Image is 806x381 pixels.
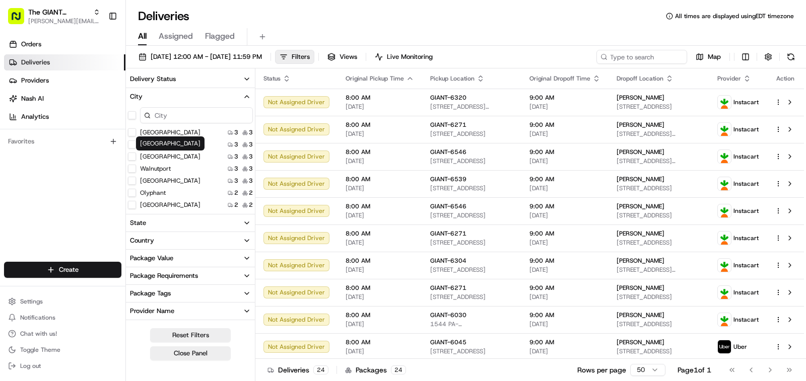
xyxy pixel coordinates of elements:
span: Instacart [733,180,759,188]
span: 9:00 AM [529,202,600,210]
span: [STREET_ADDRESS][PERSON_NAME] [617,130,701,138]
div: Delivery Status [130,74,176,84]
span: Provider [717,74,741,83]
button: Settings [4,294,121,309]
span: [DATE] [529,320,600,328]
span: [STREET_ADDRESS] [430,239,513,247]
button: State [126,214,255,232]
span: Original Pickup Time [346,74,404,83]
span: [DATE] [529,266,600,274]
span: [DATE] [529,130,600,138]
label: Olyphant [140,189,166,197]
div: Start new chat [34,96,165,106]
span: Nash AI [21,94,44,103]
span: Views [340,52,357,61]
span: 3 [234,153,238,161]
span: 9:00 AM [529,230,600,238]
span: 1544 PA-[STREET_ADDRESS] [430,320,513,328]
div: Package Requirements [130,271,198,280]
h1: Deliveries [138,8,189,24]
span: Flagged [205,30,235,42]
span: [STREET_ADDRESS] [430,293,513,301]
span: 3 [249,165,253,173]
span: 2 [249,189,253,197]
img: Nash [10,10,30,30]
span: 3 [234,140,238,148]
span: [STREET_ADDRESS] [430,130,513,138]
div: 24 [313,365,328,374]
span: Status [263,74,281,83]
label: [GEOGRAPHIC_DATA] [140,128,200,136]
span: Deliveries [21,58,50,67]
button: Reset Filters [150,328,231,342]
span: Dropoff Location [617,74,663,83]
button: [DATE] 12:00 AM - [DATE] 11:59 PM [134,50,266,64]
span: 2 [234,201,238,209]
span: GIANT-6271 [430,284,466,292]
button: Filters [275,50,314,64]
div: Page 1 of 1 [678,365,711,375]
span: [DATE] [529,211,600,219]
button: Package Value [126,250,255,267]
span: 9:00 AM [529,175,600,183]
span: Providers [21,76,49,85]
span: [STREET_ADDRESS] [617,103,701,111]
div: Favorites [4,133,121,149]
span: 8:00 AM [346,257,414,265]
button: Log out [4,359,121,373]
span: 8:00 AM [346,121,414,129]
div: Package Tags [130,289,171,298]
button: The GIANT Company[PERSON_NAME][EMAIL_ADDRESS][DOMAIN_NAME] [4,4,104,28]
img: profile_instacart_ahold_partner.png [718,96,731,109]
span: 3 [234,128,238,136]
label: [GEOGRAPHIC_DATA] [140,153,200,161]
div: Deliveries [267,365,328,375]
button: Views [323,50,362,64]
div: Packages [345,365,406,375]
span: [DATE] [346,103,414,111]
span: GIANT-6320 [430,94,466,102]
span: GIANT-6030 [430,311,466,319]
img: profile_uber_ahold_partner.png [718,340,731,353]
span: 3 [249,140,253,148]
span: 3 [249,153,253,161]
button: [PERSON_NAME][EMAIL_ADDRESS][DOMAIN_NAME] [28,17,100,25]
span: 9:00 AM [529,121,600,129]
button: The GIANT Company [28,7,89,17]
span: 2 [234,189,238,197]
span: 9:00 AM [529,284,600,292]
span: [STREET_ADDRESS] [430,347,513,355]
img: profile_instacart_ahold_partner.png [718,232,731,245]
span: [DATE] [529,239,600,247]
button: Package Tags [126,285,255,302]
span: All times are displayed using EDT timezone [675,12,794,20]
span: Instacart [733,234,759,242]
span: Original Dropoff Time [529,74,590,83]
span: Instacart [733,261,759,269]
span: 8:00 AM [346,175,414,183]
input: Type to search [596,50,687,64]
span: GIANT-6546 [430,148,466,156]
span: [PERSON_NAME] [617,175,664,183]
span: [DATE] [346,130,414,138]
span: [DATE] [346,239,414,247]
img: profile_instacart_ahold_partner.png [718,177,731,190]
button: Delivery Status [126,70,255,88]
span: 8:00 AM [346,230,414,238]
p: Rows per page [577,365,626,375]
div: State [130,218,146,227]
span: 8:00 AM [346,202,414,210]
img: profile_instacart_ahold_partner.png [718,123,731,136]
span: [STREET_ADDRESS] [430,157,513,165]
button: Start new chat [171,99,183,111]
button: Provider Name [126,302,255,320]
input: Clear [26,65,166,75]
label: [GEOGRAPHIC_DATA] [140,177,200,185]
label: [GEOGRAPHIC_DATA] [140,201,200,209]
img: profile_instacart_ahold_partner.png [718,204,731,217]
span: [PERSON_NAME] [617,148,664,156]
span: [DATE] [529,157,600,165]
span: Live Monitoring [387,52,433,61]
span: [DATE] [346,347,414,355]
